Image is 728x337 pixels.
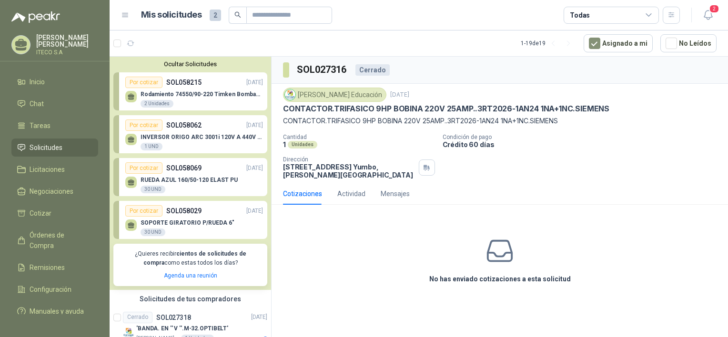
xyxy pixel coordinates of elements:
p: INVERSOR ORIGO ARC 3001i 120V A 440V 300 [141,134,263,140]
p: 'BANDA. EN '' V ''.M-32.OPTIBELT' [136,324,228,333]
span: Remisiones [30,262,65,273]
div: Por cotizar [125,77,162,88]
p: Crédito 60 días [443,140,725,149]
h3: SOL027316 [297,62,348,77]
a: Manuales y ayuda [11,302,98,320]
a: Configuración [11,280,98,298]
b: cientos de solicitudes de compra [143,250,246,266]
a: Solicitudes [11,139,98,157]
span: Cotizar [30,208,51,218]
button: No Leídos [660,34,717,52]
span: 2 [210,10,221,21]
div: 1 UND [141,143,162,150]
a: Por cotizarSOL058062[DATE] INVERSOR ORIGO ARC 3001i 120V A 440V 3001 UND [113,115,267,153]
div: Unidades [288,141,317,149]
span: Inicio [30,77,45,87]
p: Cantidad [283,134,435,140]
span: Negociaciones [30,186,73,197]
p: [DATE] [390,90,409,99]
p: SOL058069 [166,163,202,173]
span: Configuración [30,284,71,295]
a: Por cotizarSOL058215[DATE] Rodamiento 74550/90-220 Timken BombaVG402 Unidades [113,72,267,110]
p: SOL058029 [166,206,202,216]
p: RUEDA AZUL 160/50-120 ELAST PU [141,177,238,183]
div: Todas [570,10,590,20]
p: [STREET_ADDRESS] Yumbo , [PERSON_NAME][GEOGRAPHIC_DATA] [283,163,415,179]
p: [DATE] [246,164,263,173]
img: Logo peakr [11,11,60,23]
a: Por cotizarSOL058069[DATE] RUEDA AZUL 160/50-120 ELAST PU30 UND [113,158,267,196]
p: SOL058062 [166,120,202,130]
p: Rodamiento 74550/90-220 Timken BombaVG40 [141,91,263,98]
div: 1 - 19 de 19 [521,36,576,51]
p: SOL027318 [156,314,191,321]
span: Licitaciones [30,164,65,175]
div: Cerrado [123,312,152,323]
button: Asignado a mi [584,34,653,52]
div: 30 UND [141,186,165,193]
img: Company Logo [285,89,295,100]
div: Cerrado [355,64,390,76]
p: CONTACTOR.TRIFASICO 9HP BOBINA 220V 25AMP..3RT2026-1AN24 1NA+1NC.SIEMENS [283,116,717,126]
a: Negociaciones [11,182,98,200]
span: search [234,11,241,18]
span: Tareas [30,120,51,131]
span: Chat [30,99,44,109]
p: [DATE] [246,78,263,87]
p: Dirección [283,156,415,163]
a: Licitaciones [11,160,98,178]
p: CONTACTOR.TRIFASICO 9HP BOBINA 220V 25AMP..3RT2026-1AN24 1NA+1NC.SIEMENS [283,104,609,114]
a: Inicio [11,73,98,91]
span: 2 [709,4,719,13]
button: Ocultar Solicitudes [113,60,267,68]
div: Por cotizar [125,119,162,131]
div: Actividad [337,188,365,199]
h1: Mis solicitudes [141,8,202,22]
span: Manuales y ayuda [30,306,84,317]
div: Cotizaciones [283,188,322,199]
div: Por cotizar [125,205,162,217]
a: Órdenes de Compra [11,226,98,255]
p: ITECO S.A [36,50,98,55]
div: Mensajes [381,188,410,199]
p: SOL058215 [166,77,202,88]
p: [DATE] [246,121,263,130]
p: [PERSON_NAME] [PERSON_NAME] [36,34,98,48]
div: 2 Unidades [141,100,173,108]
span: Solicitudes [30,142,62,153]
div: Ocultar SolicitudesPor cotizarSOL058215[DATE] Rodamiento 74550/90-220 Timken BombaVG402 UnidadesP... [110,57,271,290]
p: Condición de pago [443,134,725,140]
a: Por cotizarSOL058029[DATE] SOPORTE GIRATORIO P/RUEDA 6"30 UND [113,201,267,239]
h3: No has enviado cotizaciones a esta solicitud [429,274,571,284]
div: [PERSON_NAME] Educación [283,88,386,102]
p: 1 [283,140,286,149]
p: ¿Quieres recibir como estas todos los días? [119,249,262,268]
a: Remisiones [11,258,98,277]
p: SOPORTE GIRATORIO P/RUEDA 6" [141,219,234,226]
div: Solicitudes de tus compradores [110,290,271,308]
div: Por cotizar [125,162,162,174]
a: Agenda una reunión [164,272,217,279]
span: Órdenes de Compra [30,230,89,251]
a: Tareas [11,117,98,135]
a: Chat [11,95,98,113]
p: [DATE] [246,207,263,216]
div: 30 UND [141,228,165,236]
a: Cotizar [11,204,98,222]
p: [DATE] [251,313,267,322]
button: 2 [699,7,717,24]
